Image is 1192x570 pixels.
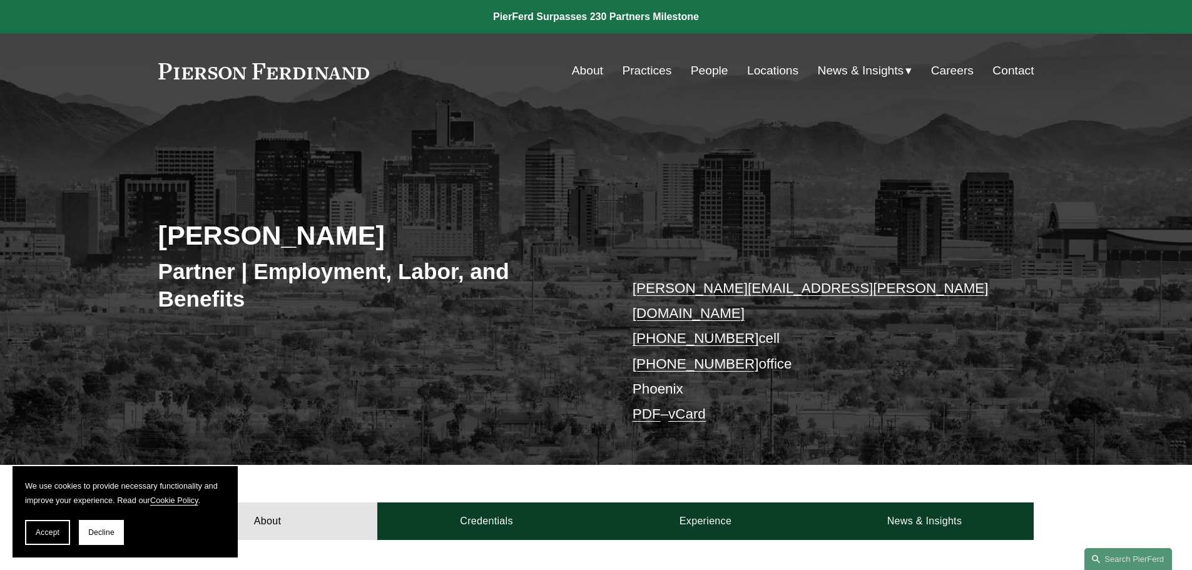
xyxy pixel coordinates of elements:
[633,406,661,422] a: PDF
[747,59,798,83] a: Locations
[622,59,671,83] a: Practices
[25,520,70,545] button: Accept
[668,406,706,422] a: vCard
[992,59,1034,83] a: Contact
[931,59,974,83] a: Careers
[818,60,904,82] span: News & Insights
[596,502,815,540] a: Experience
[633,280,989,321] a: [PERSON_NAME][EMAIL_ADDRESS][PERSON_NAME][DOMAIN_NAME]
[633,330,759,346] a: [PHONE_NUMBER]
[158,219,596,252] h2: [PERSON_NAME]
[633,356,759,372] a: [PHONE_NUMBER]
[818,59,912,83] a: folder dropdown
[691,59,728,83] a: People
[158,502,377,540] a: About
[572,59,603,83] a: About
[377,502,596,540] a: Credentials
[815,502,1034,540] a: News & Insights
[158,258,596,312] h3: Partner | Employment, Labor, and Benefits
[633,276,997,427] p: cell office Phoenix –
[1084,548,1172,570] a: Search this site
[79,520,124,545] button: Decline
[13,466,238,557] section: Cookie banner
[150,496,198,505] a: Cookie Policy
[36,528,59,537] span: Accept
[88,528,115,537] span: Decline
[25,479,225,507] p: We use cookies to provide necessary functionality and improve your experience. Read our .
